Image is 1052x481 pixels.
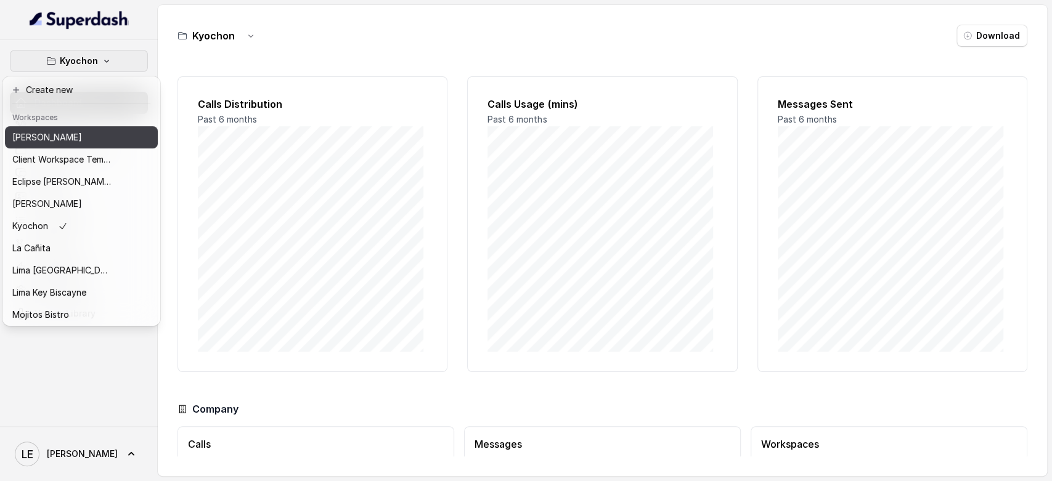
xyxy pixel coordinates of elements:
header: Workspaces [5,107,158,126]
p: Client Workspace Template [12,152,111,167]
p: [PERSON_NAME] [12,130,82,145]
p: Kyochon [12,219,48,233]
p: Eclipse [PERSON_NAME] [12,174,111,189]
p: Lima Key Biscayne [12,285,86,300]
p: Mojitos Bistro [12,307,69,322]
div: Kyochon [2,76,160,326]
button: Kyochon [10,50,148,72]
button: Create new [5,79,158,101]
p: Kyochon [60,54,98,68]
p: La Cañita [12,241,51,256]
p: Lima [GEOGRAPHIC_DATA] [12,263,111,278]
p: [PERSON_NAME] [12,196,82,211]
